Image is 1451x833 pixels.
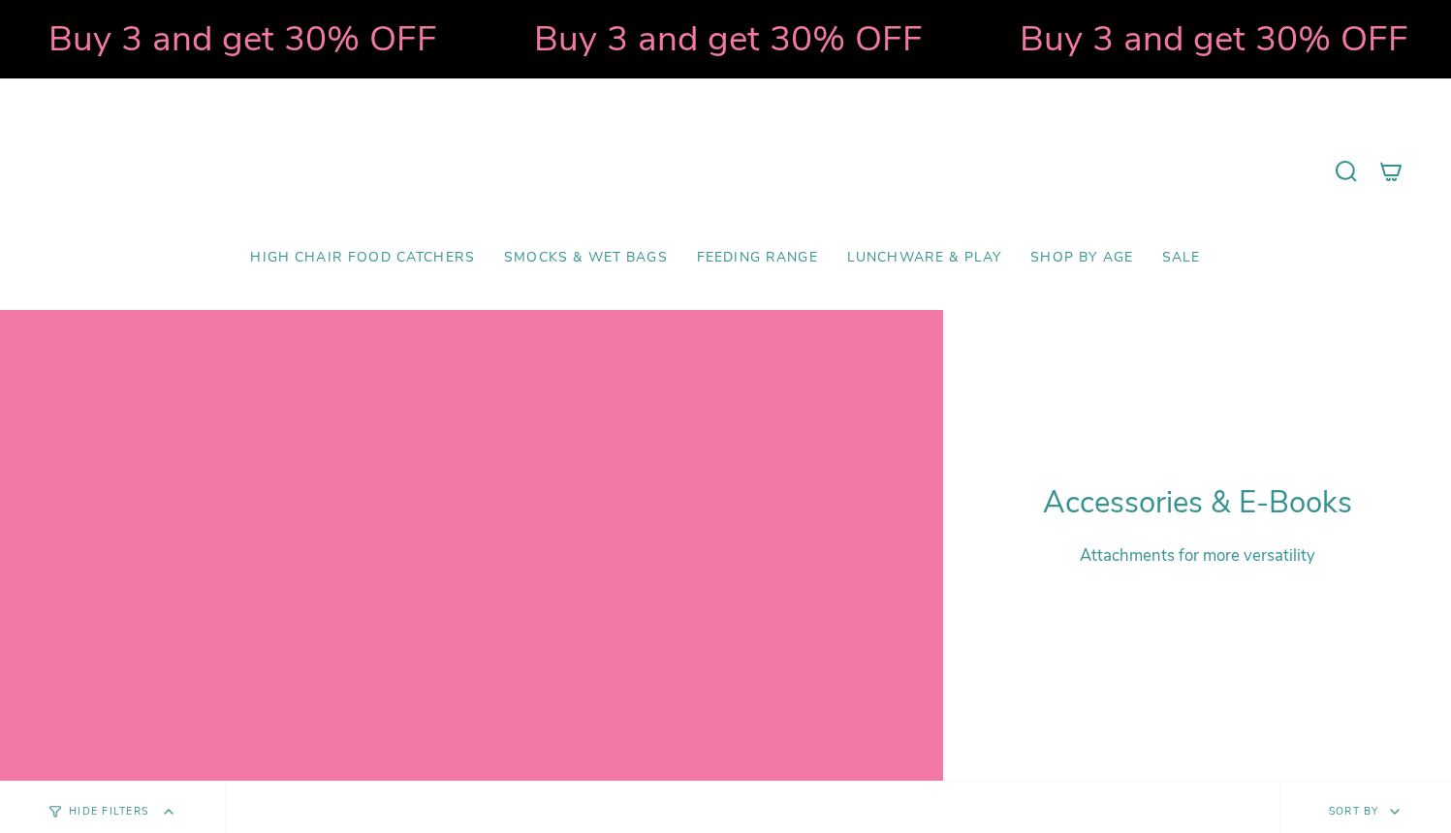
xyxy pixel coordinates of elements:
[534,15,923,63] strong: Buy 3 and get 30% OFF
[48,15,437,63] strong: Buy 3 and get 30% OFF
[1162,250,1201,266] span: SALE
[1329,804,1379,818] span: Sort by
[1020,15,1408,63] strong: Buy 3 and get 30% OFF
[833,235,1016,281] a: Lunchware & Play
[489,235,682,281] a: Smocks & Wet Bags
[1030,250,1133,266] span: Shop by Age
[847,250,1001,266] span: Lunchware & Play
[558,108,893,235] a: Mumma’s Little Helpers
[236,235,489,281] a: High Chair Food Catchers
[504,250,668,266] span: Smocks & Wet Bags
[250,250,475,266] span: High Chair Food Catchers
[1043,485,1352,521] h1: Accessories & E-Books
[1043,544,1352,567] p: Attachments for more versatility
[682,235,833,281] a: Feeding Range
[697,250,818,266] span: Feeding Range
[1016,235,1148,281] a: Shop by Age
[69,807,148,818] span: Hide Filters
[1148,235,1215,281] a: SALE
